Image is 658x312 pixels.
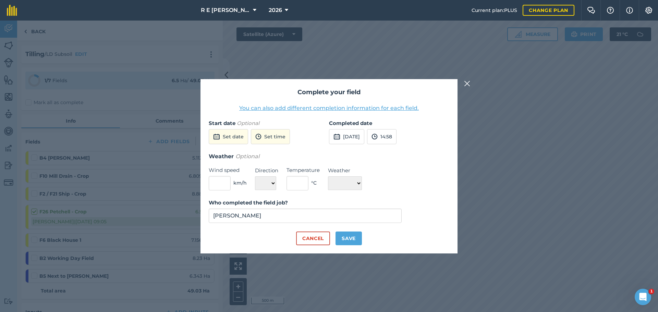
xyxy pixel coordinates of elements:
[464,79,470,88] img: svg+xml;base64,PHN2ZyB4bWxucz0iaHR0cDovL3d3dy53My5vcmcvMjAwMC9zdmciIHdpZHRoPSIyMiIgaGVpZ2h0PSIzMC...
[472,7,517,14] span: Current plan : PLUS
[269,6,282,14] span: 2026
[237,120,259,126] em: Optional
[328,166,362,175] label: Weather
[367,129,397,144] button: 14:58
[209,120,235,126] strong: Start date
[645,7,653,14] img: A cog icon
[251,129,290,144] button: Set time
[201,6,250,14] span: R E [PERSON_NAME]
[626,6,633,14] img: svg+xml;base64,PHN2ZyB4bWxucz0iaHR0cDovL3d3dy53My5vcmcvMjAwMC9zdmciIHdpZHRoPSIxNyIgaGVpZ2h0PSIxNy...
[329,129,364,144] button: [DATE]
[329,120,372,126] strong: Completed date
[209,87,449,97] h2: Complete your field
[239,104,419,112] button: You can also add different completion information for each field.
[296,232,330,245] button: Cancel
[336,232,362,245] button: Save
[523,5,574,16] a: Change plan
[333,133,340,141] img: svg+xml;base64,PD94bWwgdmVyc2lvbj0iMS4wIiBlbmNvZGluZz0idXRmLTgiPz4KPCEtLSBHZW5lcmF0b3I6IEFkb2JlIE...
[606,7,614,14] img: A question mark icon
[587,7,595,14] img: Two speech bubbles overlapping with the left bubble in the forefront
[7,5,17,16] img: fieldmargin Logo
[255,166,278,175] label: Direction
[255,133,261,141] img: svg+xml;base64,PD94bWwgdmVyc2lvbj0iMS4wIiBlbmNvZGluZz0idXRmLTgiPz4KPCEtLSBHZW5lcmF0b3I6IEFkb2JlIE...
[209,166,247,174] label: Wind speed
[287,166,320,174] label: Temperature
[233,179,247,187] span: km/h
[209,152,449,161] h3: Weather
[635,289,651,305] iframe: Intercom live chat
[311,179,317,187] span: ° C
[209,129,248,144] button: Set date
[235,153,259,160] em: Optional
[213,133,220,141] img: svg+xml;base64,PD94bWwgdmVyc2lvbj0iMS4wIiBlbmNvZGluZz0idXRmLTgiPz4KPCEtLSBHZW5lcmF0b3I6IEFkb2JlIE...
[209,199,288,206] strong: Who completed the field job?
[649,289,654,294] span: 1
[371,133,378,141] img: svg+xml;base64,PD94bWwgdmVyc2lvbj0iMS4wIiBlbmNvZGluZz0idXRmLTgiPz4KPCEtLSBHZW5lcmF0b3I6IEFkb2JlIE...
